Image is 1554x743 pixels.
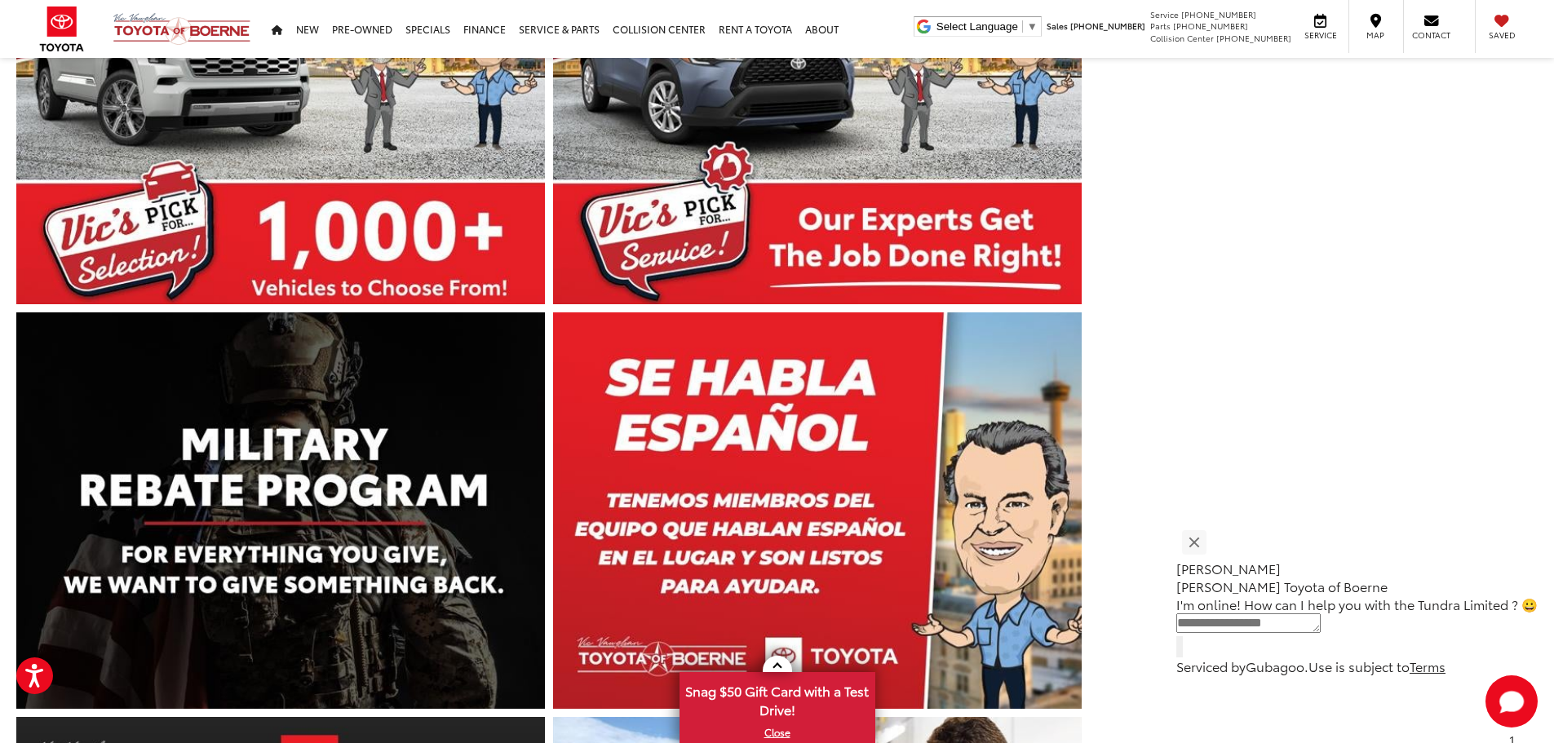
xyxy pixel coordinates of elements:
img: 2023 Toyota Tundra Limited [11,309,551,714]
span: Sales [1047,20,1068,32]
span: [PHONE_NUMBER] [1181,8,1256,20]
svg: Start Chat [1485,675,1538,728]
img: 2023 Toyota Tundra Limited [547,309,1087,714]
span: Parts [1150,20,1171,32]
span: ​ [1022,20,1023,33]
span: Select Language [936,20,1018,33]
button: Toggle Chat Window [1485,675,1538,728]
img: Vic Vaughan Toyota of Boerne [113,12,251,46]
span: Service [1302,29,1339,41]
span: ▼ [1027,20,1038,33]
span: Saved [1484,29,1520,41]
a: Expand Photo 37 [553,312,1082,709]
span: [PHONE_NUMBER] [1173,20,1248,32]
span: Map [1357,29,1393,41]
span: Contact [1412,29,1450,41]
a: Expand Photo 36 [16,312,545,709]
span: [PHONE_NUMBER] [1216,32,1291,44]
span: Collision Center [1150,32,1214,44]
a: Select Language​ [936,20,1038,33]
span: Service [1150,8,1179,20]
span: Snag $50 Gift Card with a Test Drive! [681,674,874,723]
span: [PHONE_NUMBER] [1070,20,1145,32]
